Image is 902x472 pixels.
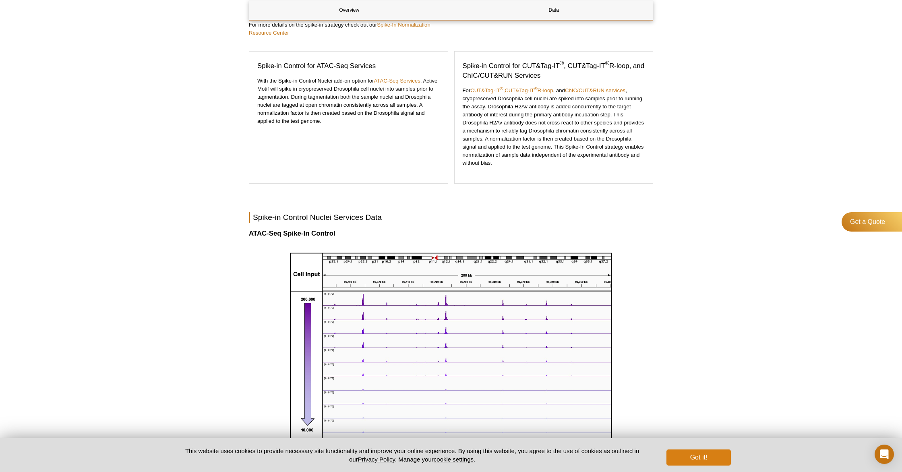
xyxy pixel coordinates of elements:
a: CUT&Tag-IT®R-loop [505,87,553,93]
a: Get a Quote [842,212,902,232]
p: This website uses cookies to provide necessary site functionality and improve your online experie... [171,447,653,464]
h2: Spike-in Control Nuclei Services Data [249,212,653,223]
div: Open Intercom Messenger [875,445,894,464]
sup: ® [534,86,538,91]
h3: Spike-in Control for CUT&Tag-IT , CUT&Tag-IT R-loop, and ChIC/CUT&RUN Services [463,61,645,81]
p: For more details on the spike-in strategy check out our [249,21,448,37]
p: For , , and , cryopreserved Drosophila cell nuclei are spiked into samples prior to running the a... [463,87,645,167]
h3: Spike-in Control for ATAC-Seq Services [257,61,440,71]
strong: ATAC-Seq Spike-In Control [249,230,335,237]
a: ATAC-Seq Services [374,78,420,84]
button: Got it! [666,449,731,466]
img: K562 Starting Cell Numbers for ATAC-Seq [290,253,612,458]
sup: ® [560,60,564,67]
p: With the Spike-in Control Nuclei add-on option for , Active Motif will spike in cryopreserved Dro... [257,77,440,125]
button: cookie settings [434,456,474,463]
a: Overview [249,0,449,20]
a: Data [454,0,654,20]
sup: ® [500,86,503,91]
div: (Click image to enlarge) [249,253,653,468]
a: CUT&Tag-IT® [470,87,503,93]
a: Privacy Policy [358,456,395,463]
sup: ® [605,60,609,67]
a: ChIC/CUT&RUN services [565,87,625,93]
